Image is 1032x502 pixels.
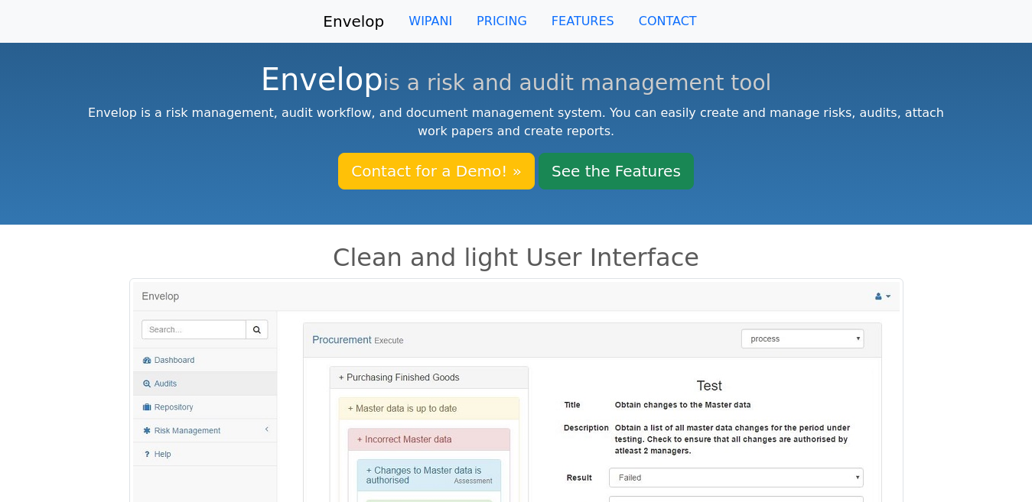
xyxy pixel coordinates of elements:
a: Contact for a Demo! » [338,153,535,189]
a: FEATURES [539,6,627,37]
a: CONTACT [627,6,709,37]
a: See the Features [539,153,694,189]
a: PRICING [464,6,539,37]
a: WIPANI [396,6,464,37]
p: Envelop is a risk management, audit workflow, and document management system. You can easily crea... [78,104,954,141]
a: Envelop [323,6,384,37]
h1: Envelop [78,61,954,98]
small: is a risk and audit management tool [383,70,772,96]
